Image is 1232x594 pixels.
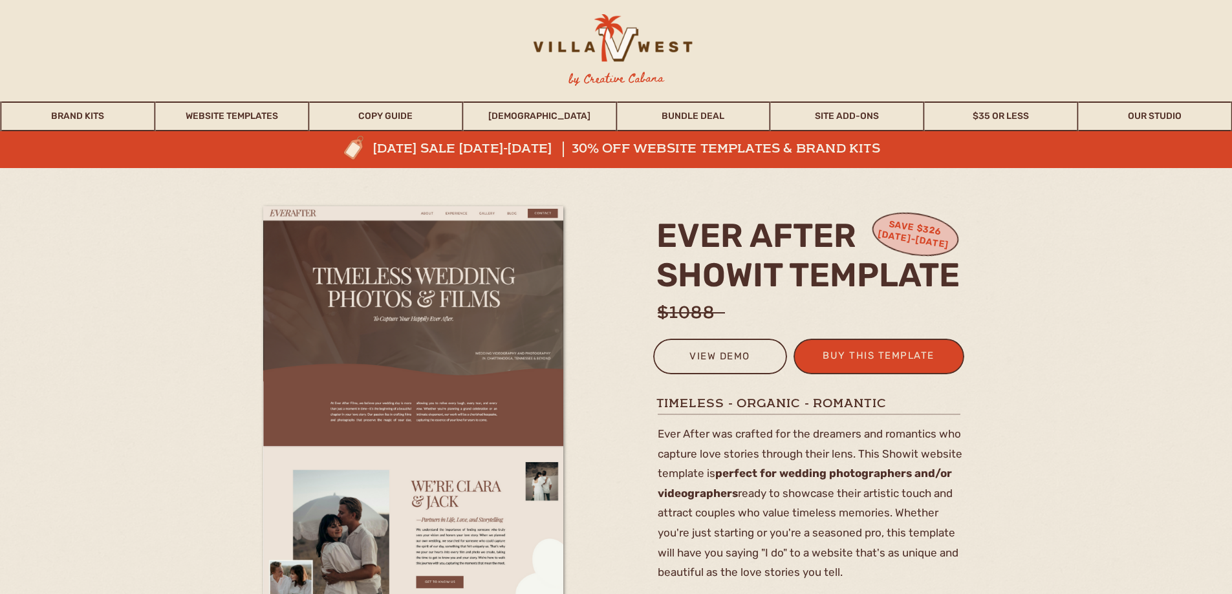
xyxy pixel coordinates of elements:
[662,348,779,369] a: view demo
[309,101,462,131] a: Copy Guide
[816,347,942,368] a: buy this template
[657,300,762,316] h1: $1088
[572,142,892,157] a: 30% off website templates & brand kits
[463,101,616,131] a: [DEMOGRAPHIC_DATA]
[373,142,594,157] a: [DATE] sale [DATE]-[DATE]
[925,101,1077,131] a: $35 or Less
[557,69,675,89] h3: by Creative Cabana
[1079,101,1231,131] a: Our Studio
[656,395,964,411] h1: timeless - organic - romantic
[656,216,969,293] h2: ever after Showit template
[2,101,155,131] a: Brand Kits
[658,467,952,500] b: perfect for wedding photographers and/or videographers
[155,101,308,131] a: Website Templates
[658,424,966,586] p: Ever After was crafted for the dreamers and romantics who capture love stories through their lens...
[771,101,924,131] a: Site Add-Ons
[874,217,953,255] h3: Save $326 [DATE]-[DATE]
[617,101,770,131] a: Bundle Deal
